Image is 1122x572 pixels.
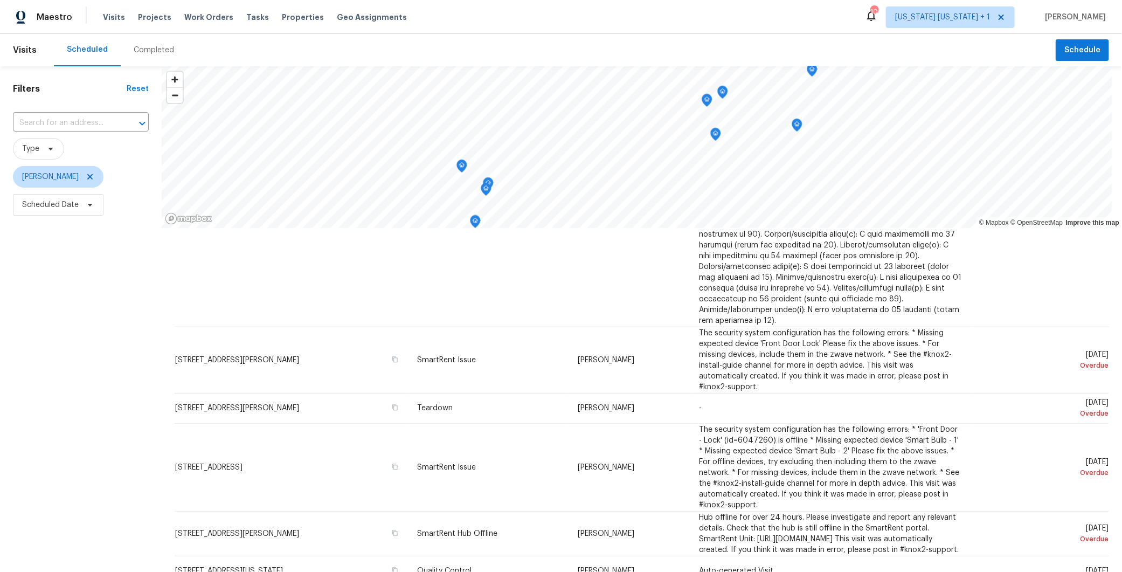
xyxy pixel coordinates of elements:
[481,183,491,199] div: Map marker
[167,87,183,103] button: Zoom out
[699,514,959,554] span: Hub offline for over 24 hours. Please investigate and report any relevant details. Check that the...
[13,115,119,132] input: Search for an address...
[456,160,467,176] div: Map marker
[699,329,952,391] span: The security system configuration has the following errors: * Missing expected device 'Front Door...
[417,356,476,364] span: SmartRent Issue
[167,88,183,103] span: Zoom out
[578,404,634,412] span: [PERSON_NAME]
[165,212,212,225] a: Mapbox homepage
[792,119,802,135] div: Map marker
[1056,39,1109,61] button: Schedule
[390,403,400,412] button: Copy Address
[979,408,1109,419] div: Overdue
[1041,12,1106,23] span: [PERSON_NAME]
[699,426,959,509] span: The security system configuration has the following errors: * 'Front Door - Lock' (id=6047260) is...
[175,530,299,537] span: [STREET_ADDRESS][PERSON_NAME]
[167,72,183,87] button: Zoom in
[175,356,299,364] span: [STREET_ADDRESS][PERSON_NAME]
[37,12,72,23] span: Maestro
[22,171,79,182] span: [PERSON_NAME]
[390,355,400,364] button: Copy Address
[979,467,1109,478] div: Overdue
[979,525,1109,545] span: [DATE]
[870,6,878,17] div: 10
[979,399,1109,419] span: [DATE]
[979,458,1109,478] span: [DATE]
[390,528,400,538] button: Copy Address
[979,360,1109,371] div: Overdue
[417,530,497,537] span: SmartRent Hub Offline
[470,215,481,232] div: Map marker
[979,219,1009,226] a: Mapbox
[1066,219,1119,226] a: Improve this map
[1064,44,1100,57] span: Schedule
[979,351,1109,371] span: [DATE]
[67,44,108,55] div: Scheduled
[162,66,1112,228] canvas: Map
[175,464,243,471] span: [STREET_ADDRESS]
[702,94,712,111] div: Map marker
[134,45,174,56] div: Completed
[175,404,299,412] span: [STREET_ADDRESS][PERSON_NAME]
[417,464,476,471] span: SmartRent Issue
[246,13,269,21] span: Tasks
[578,464,634,471] span: [PERSON_NAME]
[390,462,400,472] button: Copy Address
[699,404,702,412] span: -
[417,404,453,412] span: Teardown
[184,12,233,23] span: Work Orders
[717,86,728,102] div: Map marker
[22,143,39,154] span: Type
[895,12,990,23] span: [US_STATE] [US_STATE] + 1
[699,101,961,325] span: L ipsu dolorsitame co 17 adipisci (elits doe temporinc ut 43). Labore etdoloremag. AliquAeni Admi...
[135,116,150,131] button: Open
[127,84,149,94] div: Reset
[710,128,721,144] div: Map marker
[13,38,37,62] span: Visits
[1010,219,1063,226] a: OpenStreetMap
[578,356,634,364] span: [PERSON_NAME]
[103,12,125,23] span: Visits
[282,12,324,23] span: Properties
[138,12,171,23] span: Projects
[13,84,127,94] h1: Filters
[979,534,1109,545] div: Overdue
[483,177,494,194] div: Map marker
[578,530,634,537] span: [PERSON_NAME]
[22,199,79,210] span: Scheduled Date
[807,64,818,80] div: Map marker
[337,12,407,23] span: Geo Assignments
